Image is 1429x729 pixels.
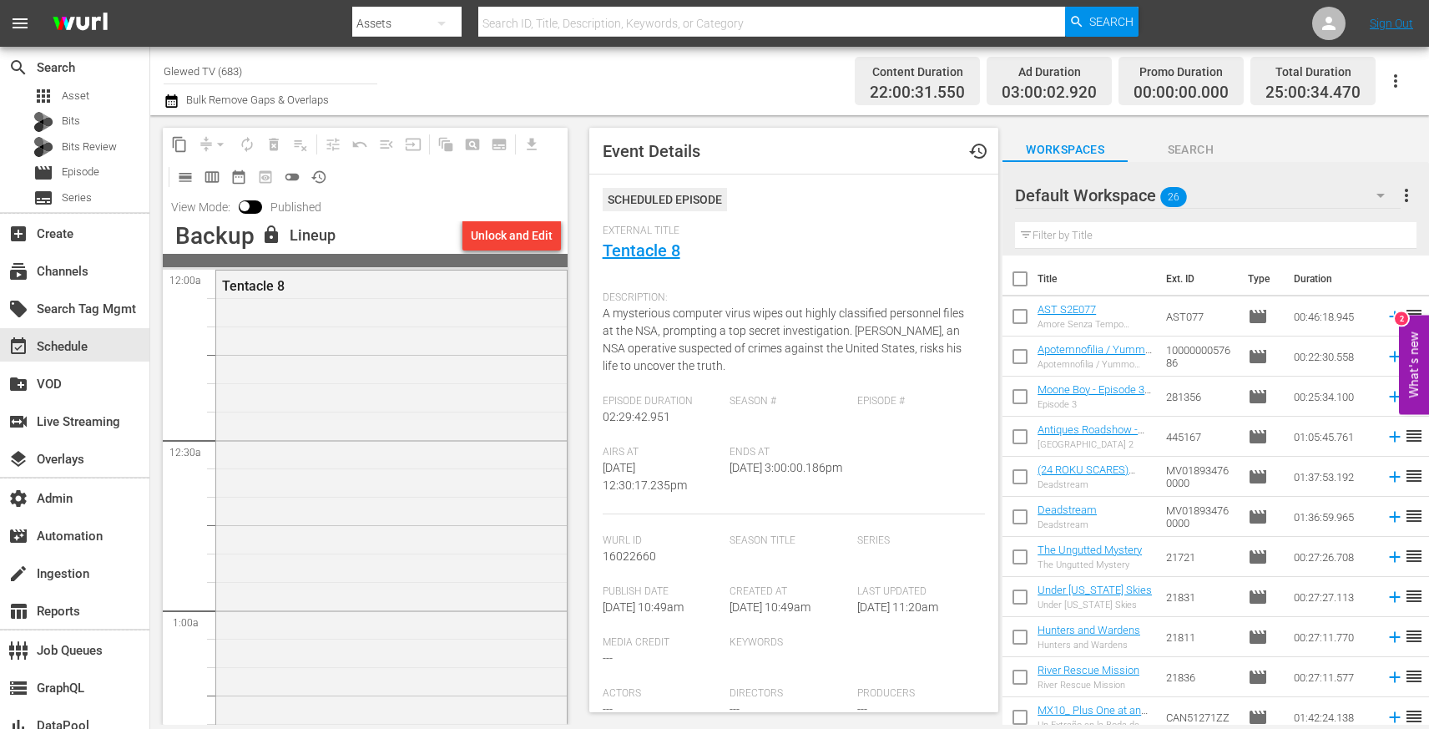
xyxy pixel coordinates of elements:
span: Asset [62,88,89,104]
span: Copy Lineup [166,131,193,158]
span: menu [10,13,30,33]
a: Hunters and Wardens [1038,624,1140,636]
span: Channels [8,261,28,281]
td: MV018934760000 [1159,497,1241,537]
span: [DATE] 12:30:17.235pm [603,461,687,492]
td: 00:46:18.945 [1287,296,1379,337]
td: 21811 [1159,617,1241,657]
span: Episode [1248,387,1268,407]
span: Actors [603,687,722,701]
div: The Ungutted Mystery [1038,559,1142,570]
svg: Add to Schedule [1386,668,1404,686]
span: reorder [1404,626,1424,646]
a: Deadstream [1038,504,1097,516]
img: ans4CAIJ8jUAAAAAAAAAAAAAAAAAAAAAAAAgQb4GAAAAAAAAAAAAAAAAAAAAAAAAJMjXAAAAAAAAAAAAAAAAAAAAAAAAgAT5G... [40,4,120,43]
span: Producers [857,687,977,701]
span: View Mode: [163,200,239,214]
span: content_copy [171,136,188,153]
span: Search [8,58,28,78]
span: Wurl Id [603,534,722,548]
div: Unlock and Edit [471,220,553,251]
span: Episode [1248,306,1268,327]
div: Apotemnofilia / Yummo Spot [1038,359,1153,370]
span: Week Calendar View [199,164,225,190]
span: 26 [1160,180,1187,215]
td: 445167 [1159,417,1241,457]
td: 00:25:34.100 [1287,377,1379,417]
div: Bits [33,112,53,132]
span: Episode # [857,395,977,408]
span: Episode [1248,587,1268,607]
td: 01:05:45.761 [1287,417,1379,457]
svg: Add to Schedule [1386,428,1404,446]
span: Last Updated [857,585,977,599]
div: Content Duration [870,60,965,84]
span: 03:00:02.920 [1002,84,1097,103]
div: River Rescue Mission [1038,680,1139,691]
div: Deadstream [1038,519,1097,530]
span: GraphQL [8,678,28,698]
span: Create [8,224,28,244]
div: Amore Senza Tempo ep.077 [1038,319,1153,330]
a: River Rescue Mission [1038,664,1139,676]
td: AST077 [1159,296,1241,337]
span: reorder [1404,666,1424,686]
span: Download as CSV [513,128,545,160]
span: date_range_outlined [230,169,247,185]
a: Sign Out [1370,17,1413,30]
div: Total Duration [1265,60,1361,84]
td: 00:22:30.558 [1287,337,1379,377]
td: 21831 [1159,577,1241,617]
span: Bits [62,113,80,129]
span: Event Details [603,141,700,161]
span: Season # [730,395,849,408]
span: Bits Review [62,139,117,155]
a: (24 ROKU SCARES) Deadstream [1038,463,1135,489]
span: Episode [1248,507,1268,527]
span: history_outlined [311,169,327,185]
div: Hunters and Wardens [1038,640,1140,651]
div: Bits Review [33,137,53,157]
span: 00:00:00.000 [1134,84,1229,103]
a: AST S2E077 [1038,303,1096,316]
span: Refresh All Search Blocks [427,128,459,160]
span: Schedule [8,337,28,357]
span: --- [603,702,613,716]
td: 1000000057686 [1159,337,1241,377]
span: Search [1089,7,1134,37]
div: Default Workspace [1015,172,1400,219]
svg: Add to Schedule [1386,307,1404,326]
button: Open Feedback Widget [1399,315,1429,414]
span: Episode [1248,627,1268,647]
span: Episode Duration [603,395,722,408]
svg: Add to Schedule [1386,628,1404,646]
span: [DATE] 10:49am [730,600,810,614]
span: Episode [62,164,99,180]
span: Create Series Block [486,131,513,158]
svg: Add to Schedule [1386,508,1404,526]
span: Search [1128,139,1253,160]
span: lock [261,225,281,245]
span: Ends At [730,446,849,459]
span: Series [62,190,92,206]
div: Tentacle 8 [222,278,481,294]
svg: Add to Schedule [1386,588,1404,606]
span: 25:00:34.470 [1265,84,1361,103]
a: Antiques Roadshow - [GEOGRAPHIC_DATA] 2 (S47E13) [1038,423,1147,461]
button: more_vert [1396,175,1416,215]
td: MV018934760000 [1159,457,1241,497]
span: reorder [1404,426,1424,446]
span: [DATE] 10:49am [603,600,684,614]
span: Series [33,188,53,208]
span: Episode [1248,467,1268,487]
span: Airs At [603,446,722,459]
span: Clear Lineup [287,131,314,158]
td: 00:27:27.113 [1287,577,1379,617]
span: Search Tag Mgmt [8,299,28,319]
span: Published [262,200,330,214]
svg: Add to Schedule [1386,468,1404,486]
span: Day Calendar View [166,160,199,193]
th: Ext. ID [1156,256,1237,302]
span: Season Title [730,534,849,548]
span: View Backup [252,164,279,190]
